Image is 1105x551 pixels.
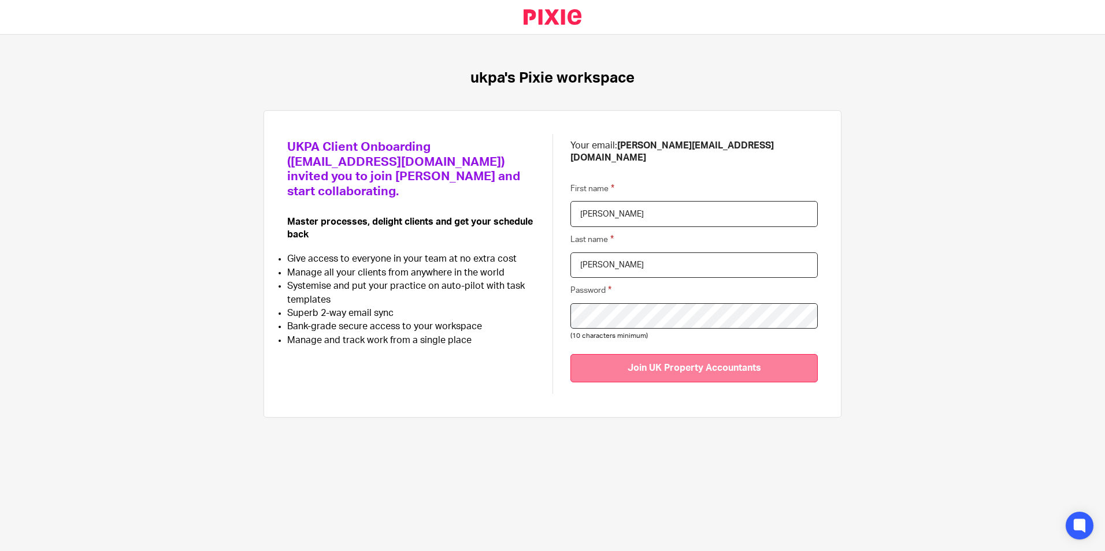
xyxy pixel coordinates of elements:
[287,320,535,333] li: Bank-grade secure access to your workspace
[570,252,818,278] input: Last name
[570,140,818,165] p: Your email:
[287,307,535,320] li: Superb 2-way email sync
[570,284,611,297] label: Password
[570,333,648,339] span: (10 characters minimum)
[287,280,535,307] li: Systemise and put your practice on auto-pilot with task templates
[570,201,818,227] input: First name
[570,141,774,162] b: [PERSON_NAME][EMAIL_ADDRESS][DOMAIN_NAME]
[570,354,818,382] input: Join UK Property Accountants
[287,334,535,347] li: Manage and track work from a single place
[570,233,614,246] label: Last name
[287,141,520,198] span: UKPA Client Onboarding ([EMAIL_ADDRESS][DOMAIN_NAME]) invited you to join [PERSON_NAME] and start...
[287,252,535,266] li: Give access to everyone in your team at no extra cost
[287,216,535,241] p: Master processes, delight clients and get your schedule back
[570,182,614,195] label: First name
[287,266,535,280] li: Manage all your clients from anywhere in the world
[470,69,635,87] h1: ukpa's Pixie workspace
